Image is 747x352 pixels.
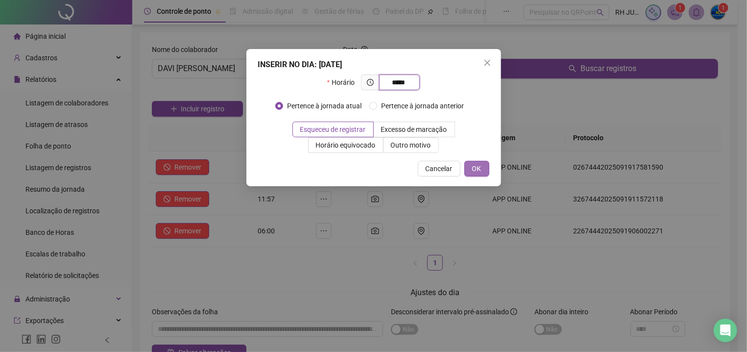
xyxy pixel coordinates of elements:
[327,75,361,90] label: Horário
[316,141,376,149] span: Horário equivocado
[391,141,431,149] span: Outro motivo
[472,163,482,174] span: OK
[367,79,374,86] span: clock-circle
[283,101,365,111] span: Pertence à jornada atual
[426,163,453,174] span: Cancelar
[483,59,491,67] span: close
[480,55,495,71] button: Close
[381,126,447,133] span: Excesso de marcação
[377,101,468,111] span: Pertence à jornada anterior
[464,161,489,176] button: OK
[300,126,366,133] span: Esqueceu de registrar
[258,59,489,71] div: INSERIR NO DIA : [DATE]
[418,161,460,176] button: Cancelar
[714,319,737,342] div: Open Intercom Messenger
